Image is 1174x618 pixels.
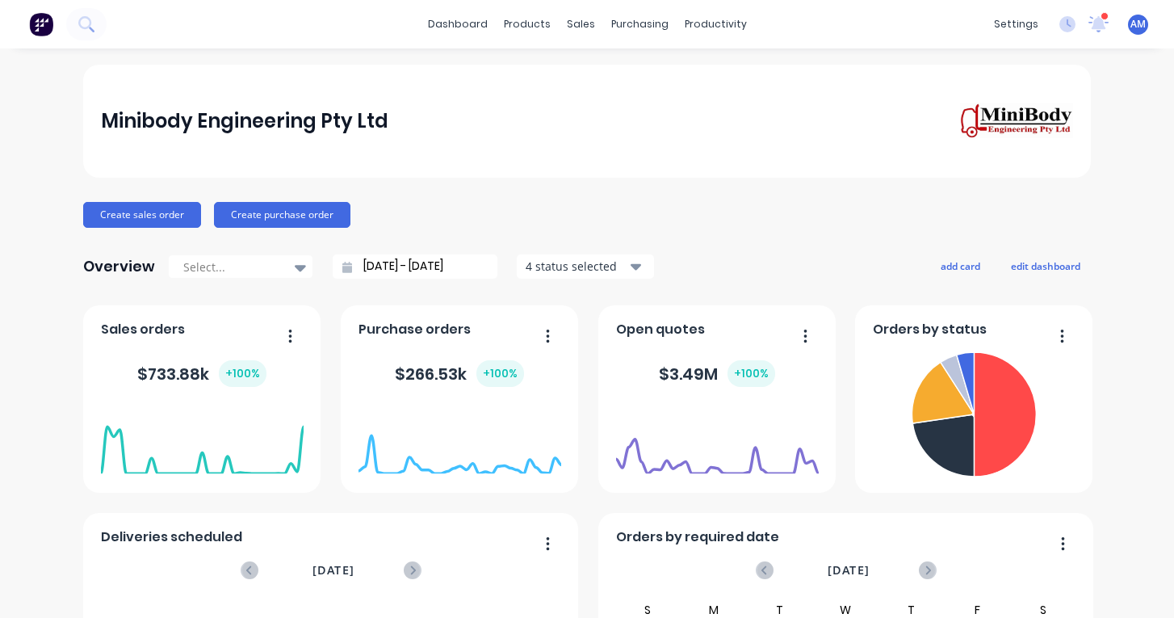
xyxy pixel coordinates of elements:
[312,561,354,579] span: [DATE]
[101,105,388,137] div: Minibody Engineering Pty Ltd
[496,12,559,36] div: products
[101,320,185,339] span: Sales orders
[603,12,677,36] div: purchasing
[828,561,870,579] span: [DATE]
[83,250,155,283] div: Overview
[677,12,755,36] div: productivity
[1000,255,1091,276] button: edit dashboard
[219,360,266,387] div: + 100 %
[214,202,350,228] button: Create purchase order
[420,12,496,36] a: dashboard
[1130,17,1146,32] span: AM
[616,320,705,339] span: Open quotes
[986,12,1046,36] div: settings
[930,255,991,276] button: add card
[395,360,524,387] div: $ 266.53k
[727,360,775,387] div: + 100 %
[29,12,53,36] img: Factory
[358,320,471,339] span: Purchase orders
[517,254,654,279] button: 4 status selected
[960,103,1073,140] img: Minibody Engineering Pty Ltd
[476,360,524,387] div: + 100 %
[526,258,627,275] div: 4 status selected
[559,12,603,36] div: sales
[616,528,779,547] span: Orders by required date
[83,202,201,228] button: Create sales order
[873,320,987,339] span: Orders by status
[659,360,775,387] div: $ 3.49M
[137,360,266,387] div: $ 733.88k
